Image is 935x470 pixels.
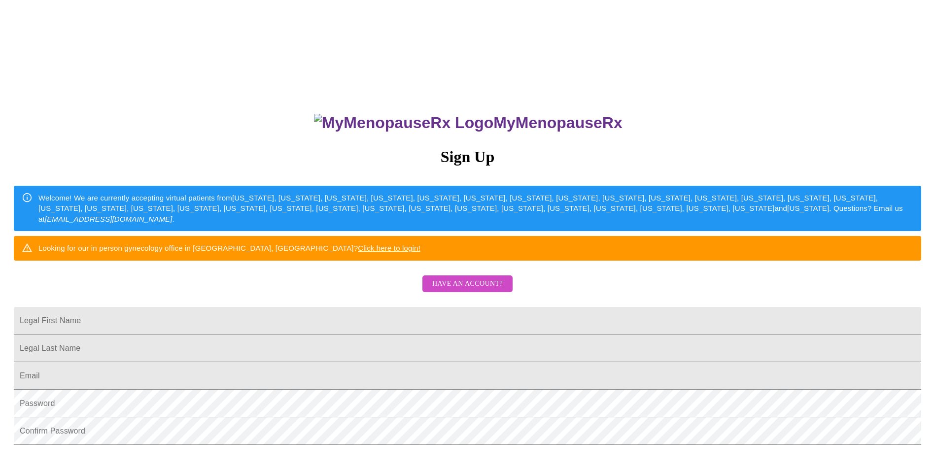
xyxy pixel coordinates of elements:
em: [EMAIL_ADDRESS][DOMAIN_NAME] [45,215,173,223]
span: Have an account? [432,278,503,290]
div: Looking for our in person gynecology office in [GEOGRAPHIC_DATA], [GEOGRAPHIC_DATA]? [38,239,420,257]
img: MyMenopauseRx Logo [314,114,493,132]
div: Welcome! We are currently accepting virtual patients from [US_STATE], [US_STATE], [US_STATE], [US... [38,189,913,228]
a: Have an account? [420,286,515,294]
a: Click here to login! [358,244,420,252]
button: Have an account? [422,275,513,293]
h3: MyMenopauseRx [15,114,922,132]
h3: Sign Up [14,148,921,166]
